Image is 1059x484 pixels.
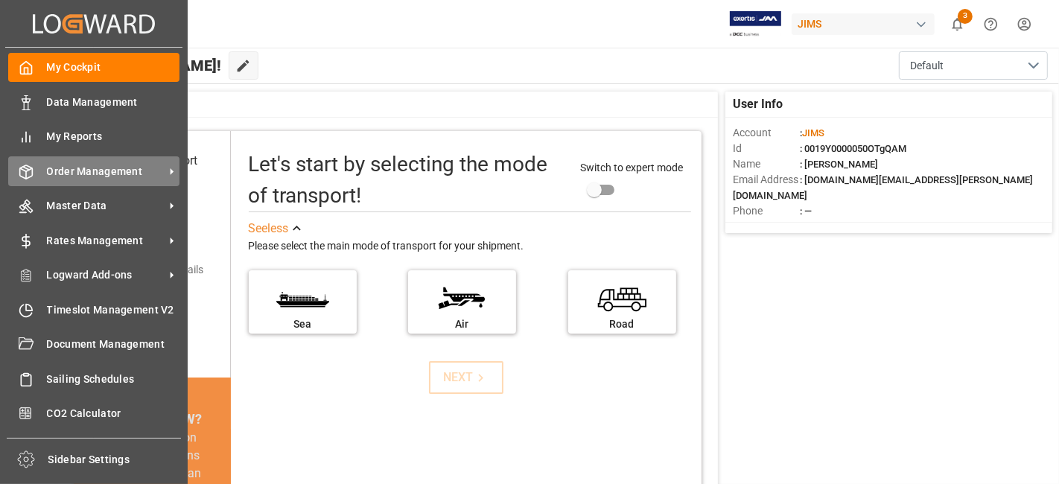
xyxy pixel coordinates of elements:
span: Master Data [47,198,165,214]
button: NEXT [429,361,503,394]
span: : [800,127,824,138]
span: 3 [958,9,973,24]
span: Account Type [733,219,800,235]
a: Tracking Shipment [8,433,179,462]
div: JIMS [792,13,935,35]
div: Please select the main mode of transport for your shipment. [249,238,691,255]
a: My Cockpit [8,53,179,82]
span: : [PERSON_NAME] [800,159,878,170]
div: Let's start by selecting the mode of transport! [249,149,565,211]
span: JIMS [802,127,824,138]
span: : — [800,206,812,217]
button: JIMS [792,10,941,38]
span: Account [733,125,800,141]
span: Switch to expert mode [580,162,683,173]
span: Id [733,141,800,156]
button: open menu [899,51,1048,80]
div: See less [249,220,289,238]
span: My Cockpit [47,60,180,75]
div: Sea [256,316,349,332]
span: My Reports [47,129,180,144]
span: User Info [733,95,783,113]
span: Order Management [47,164,165,179]
a: Timeslot Management V2 [8,295,179,324]
span: : [DOMAIN_NAME][EMAIL_ADDRESS][PERSON_NAME][DOMAIN_NAME] [733,174,1033,201]
span: Hello [PERSON_NAME]! [61,51,221,80]
a: CO2 Calculator [8,399,179,428]
div: NEXT [443,369,489,386]
div: Add shipping details [110,262,203,278]
span: Timeslot Management V2 [47,302,180,318]
img: Exertis%20JAM%20-%20Email%20Logo.jpg_1722504956.jpg [730,11,781,37]
a: Data Management [8,87,179,116]
span: Sidebar Settings [48,452,182,468]
span: Name [733,156,800,172]
div: Air [416,316,509,332]
a: My Reports [8,122,179,151]
div: Road [576,316,669,332]
a: Document Management [8,330,179,359]
span: Phone [733,203,800,219]
span: Email Address [733,172,800,188]
span: CO2 Calculator [47,406,180,421]
button: show 3 new notifications [941,7,974,41]
span: Logward Add-ons [47,267,165,283]
span: Document Management [47,337,180,352]
span: : Shipper [800,221,837,232]
span: Sailing Schedules [47,372,180,387]
a: Sailing Schedules [8,364,179,393]
button: Help Center [974,7,1008,41]
span: Data Management [47,95,180,110]
span: : 0019Y0000050OTgQAM [800,143,906,154]
span: Rates Management [47,233,165,249]
span: Default [910,58,944,74]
